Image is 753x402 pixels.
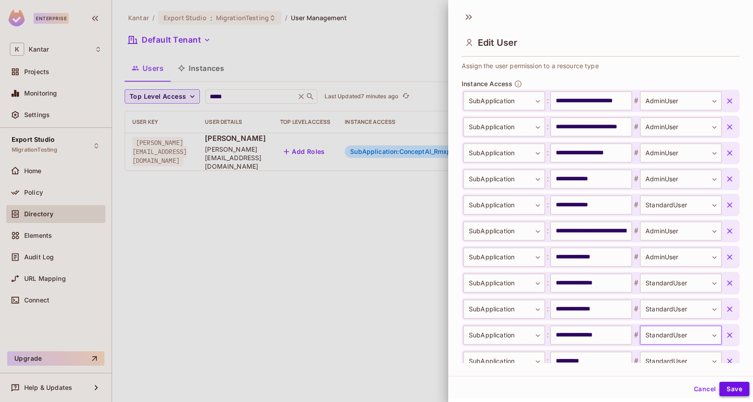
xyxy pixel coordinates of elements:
span: # [632,174,640,184]
div: SubApplication [463,222,545,240]
span: # [632,96,640,106]
span: # [632,122,640,132]
div: AdminUser [640,222,722,240]
span: # [632,252,640,262]
span: : [545,148,550,158]
span: : [545,304,550,315]
span: : [545,122,550,132]
span: # [632,148,640,158]
div: AdminUser [640,144,722,162]
span: # [632,304,640,315]
div: StandardUser [640,352,722,371]
div: AdminUser [640,170,722,188]
span: : [545,226,550,236]
span: # [632,278,640,288]
div: SubApplication [463,170,545,188]
div: SubApplication [463,326,545,345]
span: : [545,200,550,210]
span: # [632,226,640,236]
div: SubApplication [463,352,545,371]
div: SubApplication [463,274,545,293]
div: AdminUser [640,118,722,136]
span: # [632,200,640,210]
div: AdminUser [640,92,722,110]
span: : [545,356,550,367]
span: : [545,252,550,262]
button: Cancel [690,382,719,396]
div: SubApplication [463,144,545,162]
div: SubApplication [463,118,545,136]
span: : [545,96,550,106]
div: StandardUser [640,326,722,345]
span: Edit User [478,37,517,48]
span: # [632,356,640,367]
span: : [545,330,550,341]
div: StandardUser [640,274,722,293]
div: SubApplication [463,248,545,267]
span: : [545,278,550,288]
span: Assign the user permission to a resource type [462,61,599,71]
div: SubApplication [463,92,545,110]
button: Save [719,382,749,396]
span: Instance Access [462,80,512,87]
span: # [632,330,640,341]
span: : [545,174,550,184]
div: AdminUser [640,248,722,267]
div: StandardUser [640,196,722,214]
div: SubApplication [463,300,545,319]
div: StandardUser [640,300,722,319]
div: SubApplication [463,196,545,214]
